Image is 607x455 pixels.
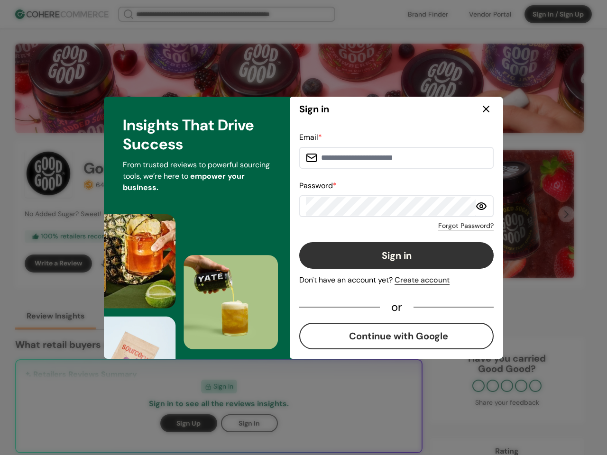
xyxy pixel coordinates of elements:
p: From trusted reviews to powerful sourcing tools, we’re here to [123,159,271,193]
a: Forgot Password? [438,221,494,231]
div: Create account [395,274,450,286]
label: Email [299,132,322,142]
div: Don't have an account yet? [299,274,494,286]
h2: Sign in [299,102,329,116]
span: empower your business. [123,171,245,192]
button: Sign in [299,242,494,269]
label: Password [299,181,337,191]
h3: Insights That Drive Success [123,116,271,154]
div: or [380,303,414,311]
button: Continue with Google [299,323,494,349]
